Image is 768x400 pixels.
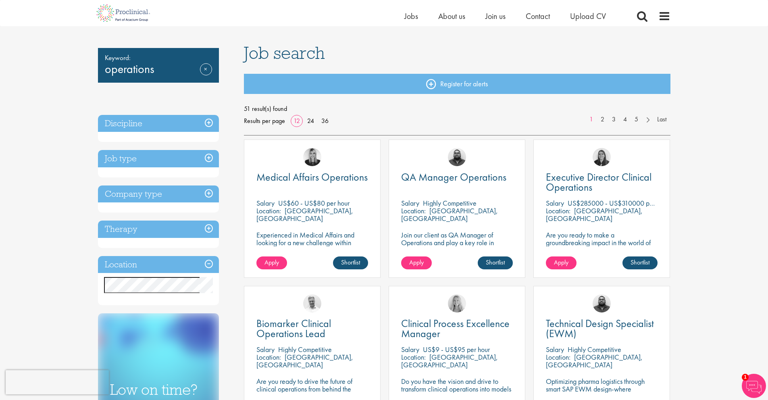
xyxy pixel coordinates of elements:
[608,115,620,124] a: 3
[98,115,219,132] h3: Discipline
[256,172,368,182] a: Medical Affairs Operations
[546,352,643,369] p: [GEOGRAPHIC_DATA], [GEOGRAPHIC_DATA]
[423,198,477,208] p: Highly Competitive
[546,317,654,340] span: Technical Design Specialist (EWM)
[401,198,419,208] span: Salary
[401,206,498,223] p: [GEOGRAPHIC_DATA], [GEOGRAPHIC_DATA]
[546,319,658,339] a: Technical Design Specialist (EWM)
[401,206,426,215] span: Location:
[291,117,303,125] a: 12
[554,258,568,267] span: Apply
[256,206,353,223] p: [GEOGRAPHIC_DATA], [GEOGRAPHIC_DATA]
[278,198,350,208] p: US$60 - US$80 per hour
[256,317,331,340] span: Biomarker Clinical Operations Lead
[110,382,207,398] h3: Low on time?
[6,370,109,394] iframe: reCAPTCHA
[304,117,317,125] a: 24
[256,198,275,208] span: Salary
[585,115,597,124] a: 1
[597,115,608,124] a: 2
[568,345,621,354] p: Highly Competitive
[333,256,368,269] a: Shortlist
[546,206,570,215] span: Location:
[200,63,212,87] a: Remove
[401,231,513,254] p: Join our client as QA Manager of Operations and play a key role in maintaining top-tier quality s...
[653,115,670,124] a: Last
[98,48,219,83] div: operations
[568,198,675,208] p: US$285000 - US$310000 per annum
[401,319,513,339] a: Clinical Process Excellence Manager
[256,352,353,369] p: [GEOGRAPHIC_DATA], [GEOGRAPHIC_DATA]
[478,256,513,269] a: Shortlist
[244,74,670,94] a: Register for alerts
[256,206,281,215] span: Location:
[409,258,424,267] span: Apply
[244,115,285,127] span: Results per page
[98,256,219,273] h3: Location
[546,231,658,269] p: Are you ready to make a groundbreaking impact in the world of biotechnology? Join a growing compa...
[622,256,658,269] a: Shortlist
[256,345,275,354] span: Salary
[619,115,631,124] a: 4
[278,345,332,354] p: Highly Competitive
[318,117,331,125] a: 36
[98,150,219,167] h3: Job type
[423,345,490,354] p: US$9 - US$95 per hour
[593,294,611,312] img: Ashley Bennett
[256,170,368,184] span: Medical Affairs Operations
[448,148,466,166] img: Ashley Bennett
[401,345,419,354] span: Salary
[303,294,321,312] img: Joshua Bye
[546,172,658,192] a: Executive Director Clinical Operations
[593,148,611,166] img: Ciara Noble
[244,42,325,64] span: Job search
[256,319,368,339] a: Biomarker Clinical Operations Lead
[546,170,651,194] span: Executive Director Clinical Operations
[546,345,564,354] span: Salary
[631,115,642,124] a: 5
[303,148,321,166] img: Janelle Jones
[401,352,498,369] p: [GEOGRAPHIC_DATA], [GEOGRAPHIC_DATA]
[401,352,426,362] span: Location:
[401,317,510,340] span: Clinical Process Excellence Manager
[256,231,368,269] p: Experienced in Medical Affairs and looking for a new challenge within operations? Proclinical is ...
[526,11,550,21] a: Contact
[485,11,506,21] a: Join us
[742,374,766,398] img: Chatbot
[546,352,570,362] span: Location:
[98,221,219,238] h3: Therapy
[264,258,279,267] span: Apply
[401,172,513,182] a: QA Manager Operations
[105,52,212,63] span: Keyword:
[570,11,606,21] a: Upload CV
[401,170,506,184] span: QA Manager Operations
[448,294,466,312] img: Shannon Briggs
[401,256,432,269] a: Apply
[98,185,219,203] h3: Company type
[546,206,643,223] p: [GEOGRAPHIC_DATA], [GEOGRAPHIC_DATA]
[546,198,564,208] span: Salary
[256,352,281,362] span: Location:
[742,374,749,381] span: 1
[546,256,577,269] a: Apply
[438,11,465,21] a: About us
[244,103,670,115] span: 51 result(s) found
[404,11,418,21] a: Jobs
[256,256,287,269] a: Apply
